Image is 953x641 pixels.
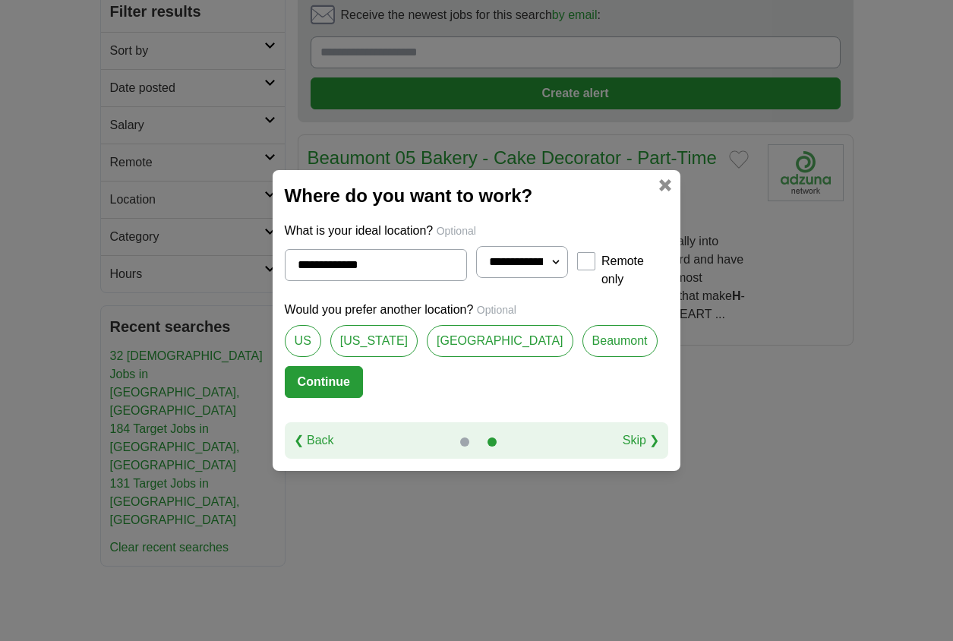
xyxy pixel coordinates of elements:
[294,431,334,450] a: ❮ Back
[477,304,516,316] span: Optional
[623,431,660,450] a: Skip ❯
[582,325,658,357] a: Beaumont
[437,225,476,237] span: Optional
[601,252,668,289] label: Remote only
[427,325,573,357] a: [GEOGRAPHIC_DATA]
[285,182,669,210] h2: Where do you want to work?
[285,325,321,357] a: US
[285,366,363,398] button: Continue
[285,301,669,319] p: Would you prefer another location?
[330,325,418,357] a: [US_STATE]
[285,222,669,240] p: What is your ideal location?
